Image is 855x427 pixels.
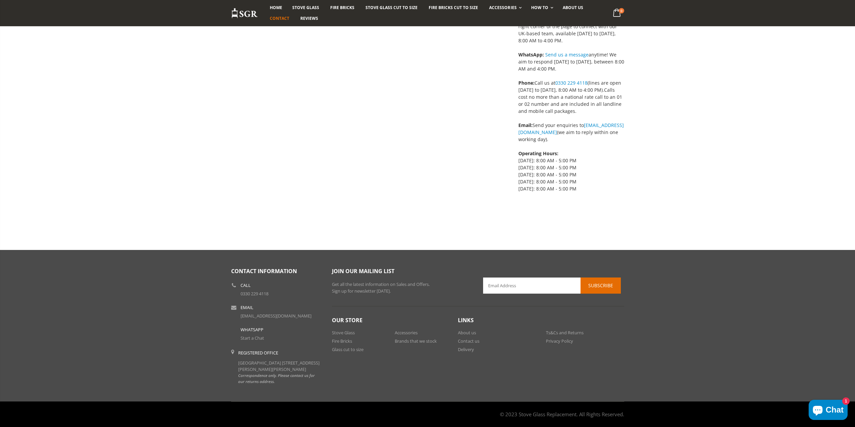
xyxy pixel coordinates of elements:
[458,330,476,336] a: About us
[546,338,573,344] a: Privacy Policy
[292,5,319,10] span: Stove Glass
[332,338,352,344] a: Fire Bricks
[558,2,588,13] a: About us
[366,5,418,10] span: Stove Glass Cut To Size
[518,80,624,192] span: Call us at (lines are open [DATE] to [DATE], 8:00 AM to 4:00 PM). Send your enquiries to (we aim ...
[395,330,418,336] a: Accessories
[270,15,289,21] span: Contact
[518,80,535,86] strong: Phone:
[332,267,394,275] span: Join our mailing list
[458,316,474,324] span: Links
[241,283,251,288] b: Call
[241,335,264,341] a: Start a Chat
[300,15,318,21] span: Reviews
[518,51,544,58] strong: WhatsApp:
[265,2,287,13] a: Home
[500,408,624,421] address: © 2023 Stove Glass Replacement. All Rights Reserved.
[287,2,324,13] a: Stove Glass
[241,291,268,297] a: 0330 229 4118
[332,281,473,294] p: Get all the latest information on Sales and Offers. Sign up for newsletter [DATE].
[330,5,354,10] span: Fire Bricks
[332,346,364,352] a: Glass cut to size
[545,51,589,58] a: Send us a message
[518,150,558,157] strong: Operating Hours:
[241,328,263,332] b: WhatsApp
[241,305,253,310] b: Email
[238,350,322,384] div: [GEOGRAPHIC_DATA] [STREET_ADDRESS][PERSON_NAME][PERSON_NAME]
[231,8,258,19] img: Stove Glass Replacement
[332,330,355,336] a: Stove Glass
[295,13,323,24] a: Reviews
[610,7,624,20] a: 0
[270,5,282,10] span: Home
[518,87,622,114] span: Calls cost no more than a national rate call to an 01 or 02 number and are included in all landli...
[360,2,423,13] a: Stove Glass Cut To Size
[395,338,437,344] a: Brands that we stock
[241,313,311,319] a: [EMAIL_ADDRESS][DOMAIN_NAME]
[238,373,315,384] em: Correspondence only. Please contact us for our returns address.
[581,277,621,294] button: Subscribe
[325,2,359,13] a: Fire Bricks
[518,51,624,72] span: anytime! We aim to respond [DATE] to [DATE], between 8:00 AM and 4:00 PM.
[518,122,532,128] strong: Email:
[546,330,584,336] a: Ts&Cs and Returns
[807,400,850,422] inbox-online-store-chat: Shopify online store chat
[518,16,617,44] span: Click the chat icon in the bottom right corner of the page to connect with our UK-based team, ava...
[231,267,297,275] span: Contact Information
[531,5,548,10] span: How To
[555,80,588,86] a: 0330 229 4118
[518,122,624,135] a: [EMAIL_ADDRESS][DOMAIN_NAME]
[489,5,516,10] span: Accessories
[484,2,525,13] a: Accessories
[238,350,278,356] b: Registered Office
[483,277,621,294] input: Email Address
[429,5,478,10] span: Fire Bricks Cut To Size
[458,346,474,352] a: Delivery
[563,5,583,10] span: About us
[424,2,483,13] a: Fire Bricks Cut To Size
[458,338,479,344] a: Contact us
[619,8,624,13] span: 0
[526,2,557,13] a: How To
[332,316,362,324] span: Our Store
[265,13,294,24] a: Contact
